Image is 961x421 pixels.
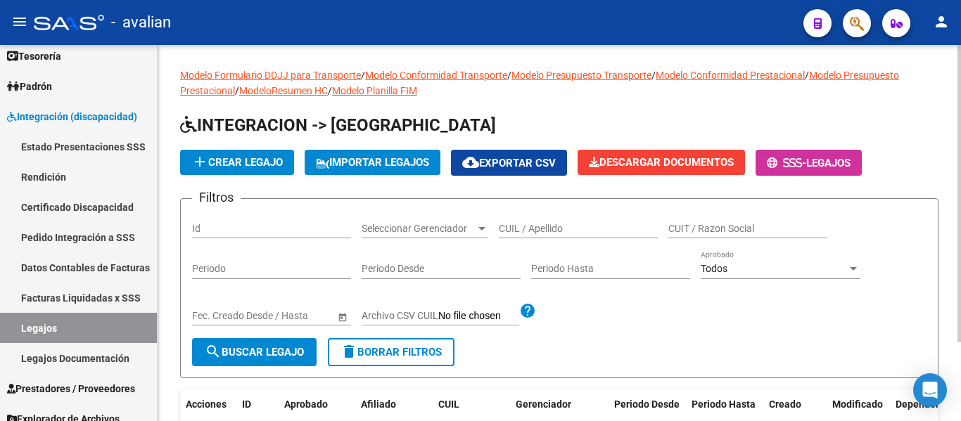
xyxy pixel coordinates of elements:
[205,343,222,360] mat-icon: search
[316,156,429,169] span: IMPORTAR LEGAJOS
[328,338,454,366] button: Borrar Filtros
[180,150,294,175] button: Crear Legajo
[769,399,801,410] span: Creado
[692,399,756,410] span: Periodo Hasta
[239,85,328,96] a: ModeloResumen HC
[516,399,571,410] span: Gerenciador
[913,373,947,407] div: Open Intercom Messenger
[578,150,745,175] button: Descargar Documentos
[255,310,324,322] input: Fecha fin
[191,153,208,170] mat-icon: add
[362,310,438,321] span: Archivo CSV CUIL
[362,223,476,235] span: Seleccionar Gerenciador
[7,381,135,396] span: Prestadores / Proveedores
[341,343,357,360] mat-icon: delete
[7,79,52,94] span: Padrón
[933,13,950,30] mat-icon: person
[701,263,727,274] span: Todos
[180,70,361,81] a: Modelo Formulario DDJJ para Transporte
[462,154,479,171] mat-icon: cloud_download
[111,7,171,38] span: - avalian
[589,156,734,169] span: Descargar Documentos
[462,157,556,169] span: Exportar CSV
[205,346,304,358] span: Buscar Legajo
[7,109,137,124] span: Integración (discapacidad)
[451,150,567,176] button: Exportar CSV
[180,115,496,135] span: INTEGRACION -> [GEOGRAPHIC_DATA]
[656,70,805,81] a: Modelo Conformidad Prestacional
[756,150,862,176] button: -Legajos
[519,302,536,319] mat-icon: help
[305,150,440,175] button: IMPORTAR LEGAJOS
[191,156,283,169] span: Crear Legajo
[284,399,328,410] span: Aprobado
[335,309,350,324] button: Open calendar
[438,310,519,323] input: Archivo CSV CUIL
[186,399,227,410] span: Acciones
[767,157,806,169] span: -
[365,70,507,81] a: Modelo Conformidad Transporte
[341,346,442,358] span: Borrar Filtros
[806,157,851,169] span: Legajos
[192,310,243,322] input: Fecha inicio
[614,399,680,410] span: Periodo Desde
[11,13,28,30] mat-icon: menu
[832,399,883,410] span: Modificado
[192,188,241,207] h3: Filtros
[7,48,61,64] span: Tesorería
[242,399,251,410] span: ID
[192,338,317,366] button: Buscar Legajo
[332,85,417,96] a: Modelo Planilla FIM
[511,70,651,81] a: Modelo Presupuesto Transporte
[361,399,396,410] span: Afiliado
[896,399,955,410] span: Dependencia
[438,399,459,410] span: CUIL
